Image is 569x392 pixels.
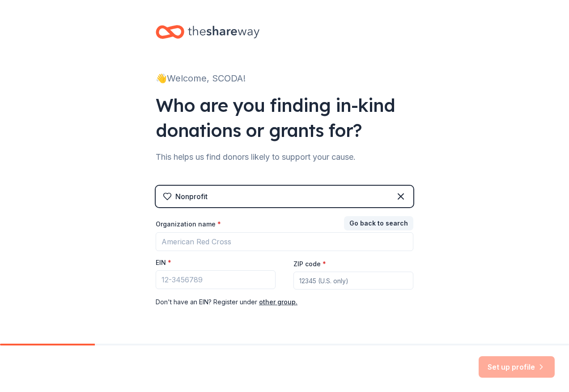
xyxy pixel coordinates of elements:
[156,220,221,229] label: Organization name
[156,297,413,307] div: Don ' t have an EIN? Register under
[156,232,413,251] input: American Red Cross
[156,150,413,164] div: This helps us find donors likely to support your cause.
[293,260,326,268] label: ZIP code
[259,297,297,307] button: other group.
[175,191,208,202] div: Nonprofit
[156,71,413,85] div: 👋 Welcome, SCODA!
[156,93,413,143] div: Who are you finding in-kind donations or grants for?
[156,258,171,267] label: EIN
[156,270,276,289] input: 12-3456789
[344,216,413,230] button: Go back to search
[293,272,413,290] input: 12345 (U.S. only)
